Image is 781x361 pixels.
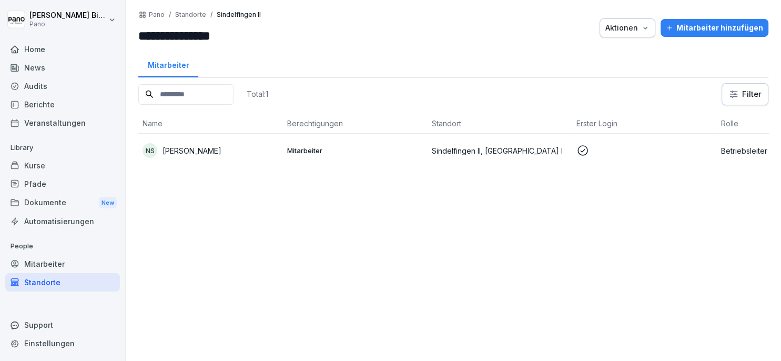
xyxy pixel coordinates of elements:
[287,146,423,155] p: Mitarbeiter
[5,273,120,292] a: Standorte
[5,238,120,255] p: People
[5,95,120,114] a: Berichte
[5,139,120,156] p: Library
[5,193,120,213] div: Dokumente
[210,11,212,18] p: /
[217,11,261,18] p: Sindelfingen II
[29,21,106,28] p: Pano
[661,19,768,37] button: Mitarbeiter hinzufügen
[138,51,198,77] a: Mitarbeiter
[605,22,650,34] div: Aktionen
[5,114,120,132] a: Veranstaltungen
[600,18,655,37] button: Aktionen
[5,77,120,95] a: Audits
[149,11,165,18] a: Pano
[169,11,171,18] p: /
[138,114,283,134] th: Name
[5,255,120,273] a: Mitarbeiter
[5,156,120,175] a: Kurse
[99,197,117,209] div: New
[728,89,762,99] div: Filter
[175,11,206,18] p: Standorte
[5,40,120,58] a: Home
[722,84,768,105] button: Filter
[432,145,568,156] p: Sindelfingen II, [GEOGRAPHIC_DATA] I
[5,316,120,334] div: Support
[247,89,268,99] p: Total: 1
[5,58,120,77] a: News
[163,145,221,156] p: [PERSON_NAME]
[29,11,106,20] p: [PERSON_NAME] Bieg
[5,193,120,213] a: DokumenteNew
[5,212,120,230] a: Automatisierungen
[572,114,717,134] th: Erster Login
[666,22,763,34] div: Mitarbeiter hinzufügen
[5,334,120,353] a: Einstellungen
[428,114,572,134] th: Standort
[283,114,428,134] th: Berechtigungen
[143,143,157,158] div: NS
[5,175,120,193] a: Pfade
